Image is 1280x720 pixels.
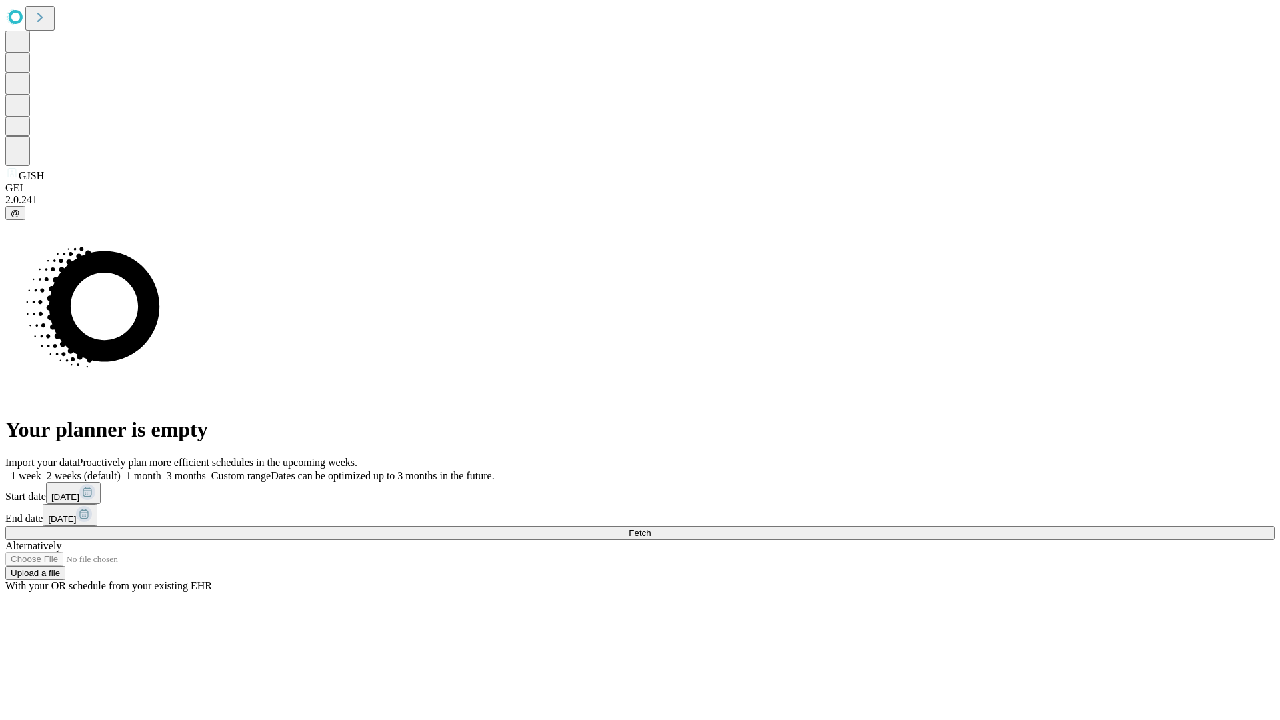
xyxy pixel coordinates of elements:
span: 1 week [11,470,41,481]
span: Proactively plan more efficient schedules in the upcoming weeks. [77,457,357,468]
span: 3 months [167,470,206,481]
span: [DATE] [48,514,76,524]
div: GEI [5,182,1275,194]
button: [DATE] [43,504,97,526]
span: GJSH [19,170,44,181]
span: With your OR schedule from your existing EHR [5,580,212,591]
button: @ [5,206,25,220]
button: [DATE] [46,482,101,504]
div: Start date [5,482,1275,504]
span: [DATE] [51,492,79,502]
div: 2.0.241 [5,194,1275,206]
span: 2 weeks (default) [47,470,121,481]
span: @ [11,208,20,218]
button: Upload a file [5,566,65,580]
span: Alternatively [5,540,61,551]
span: Dates can be optimized up to 3 months in the future. [271,470,494,481]
button: Fetch [5,526,1275,540]
span: Custom range [211,470,271,481]
span: 1 month [126,470,161,481]
span: Import your data [5,457,77,468]
div: End date [5,504,1275,526]
h1: Your planner is empty [5,417,1275,442]
span: Fetch [629,528,651,538]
